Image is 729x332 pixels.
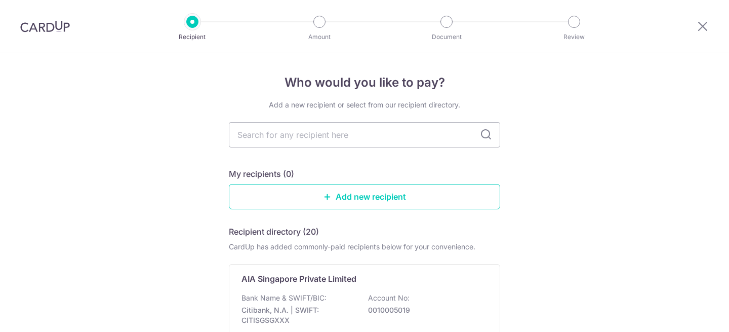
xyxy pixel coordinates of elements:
p: 0010005019 [368,305,481,315]
a: Add new recipient [229,184,500,209]
p: Bank Name & SWIFT/BIC: [241,293,327,303]
iframe: Opens a widget where you can find more information [664,302,719,327]
p: Account No: [368,293,410,303]
input: Search for any recipient here [229,122,500,147]
h4: Who would you like to pay? [229,73,500,92]
p: Citibank, N.A. | SWIFT: CITISGSGXXX [241,305,355,325]
img: CardUp [20,20,70,32]
h5: My recipients (0) [229,168,294,180]
p: AIA Singapore Private Limited [241,273,356,285]
h5: Recipient directory (20) [229,226,319,238]
p: Review [537,32,612,42]
p: Amount [282,32,357,42]
p: Recipient [155,32,230,42]
div: CardUp has added commonly-paid recipients below for your convenience. [229,242,500,252]
div: Add a new recipient or select from our recipient directory. [229,100,500,110]
p: Document [409,32,484,42]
